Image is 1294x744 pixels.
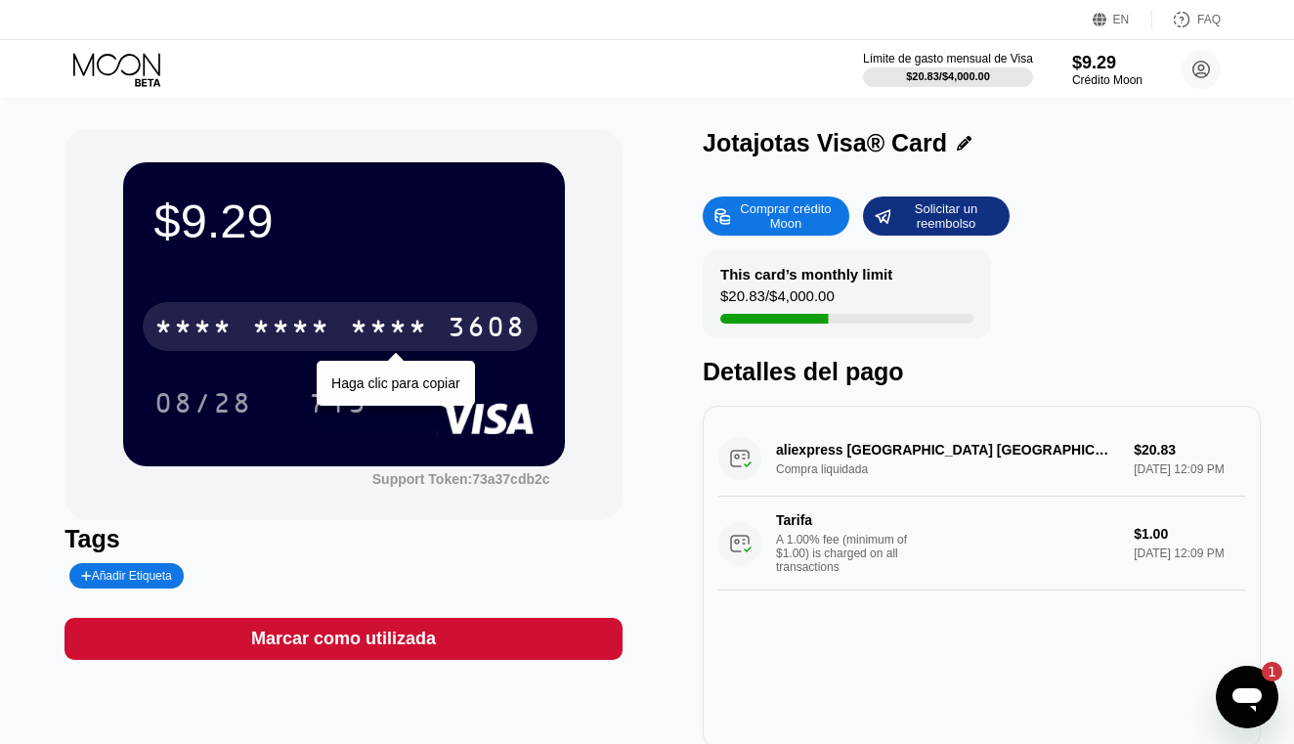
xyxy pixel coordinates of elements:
[69,563,184,589] div: Añadir Etiqueta
[65,618,623,660] div: Marcar como utilizada
[81,569,172,583] div: Añadir Etiqueta
[720,266,892,283] div: This card’s monthly limit
[448,314,526,345] div: 3608
[309,390,367,421] div: 713
[1113,13,1130,26] div: EN
[1072,53,1143,87] div: $9.29Crédito Moon
[703,358,1261,386] div: Detalles del pago
[372,471,550,487] div: Support Token:73a37cdb2c
[1197,13,1221,26] div: FAQ
[154,390,252,421] div: 08/28
[251,628,436,650] div: Marcar como utilizada
[1093,10,1152,29] div: EN
[906,70,990,82] div: $20.83 / $4,000.00
[863,52,1033,66] div: Límite de gasto mensual de Visa
[1216,666,1278,728] iframe: Botón para iniciar la ventana de mensajería, 1 mensaje sin leer
[732,200,840,232] div: Comprar crédito Moon
[776,512,913,528] div: Tarifa
[892,200,1000,232] div: Solicitar un reembolso
[1134,547,1245,560] div: [DATE] 12:09 PM
[372,471,550,487] div: Support Token: 73a37cdb2c
[331,375,460,391] div: Haga clic para copiar
[140,378,267,427] div: 08/28
[1152,10,1221,29] div: FAQ
[1072,73,1143,87] div: Crédito Moon
[703,129,947,157] div: Jotajotas Visa® Card
[294,378,382,427] div: 713
[863,52,1033,87] div: Límite de gasto mensual de Visa$20.83/$4,000.00
[703,197,849,236] div: Comprar crédito Moon
[863,197,1010,236] div: Solicitar un reembolso
[154,194,534,248] div: $9.29
[776,533,923,574] div: A 1.00% fee (minimum of $1.00) is charged on all transactions
[65,525,623,553] div: Tags
[720,287,835,314] div: $20.83 / $4,000.00
[1134,526,1245,542] div: $1.00
[1072,53,1143,73] div: $9.29
[718,497,1245,591] div: TarifaA 1.00% fee (minimum of $1.00) is charged on all transactions$1.00[DATE] 12:09 PM
[1243,662,1282,681] iframe: Número de mensajes sin leer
